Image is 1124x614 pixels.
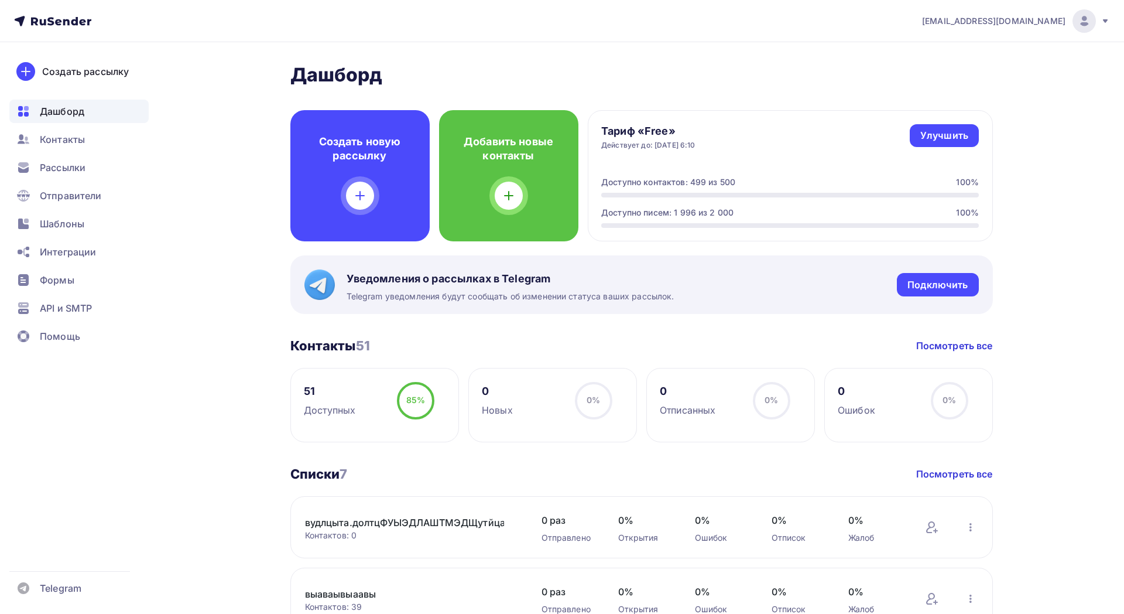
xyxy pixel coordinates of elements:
[40,189,102,203] span: Отправители
[907,278,968,292] div: Подключить
[943,395,956,405] span: 0%
[347,272,674,286] span: Уведомления о рассылках в Telegram
[9,212,149,236] a: Шаблоны
[695,532,748,544] div: Ошибок
[916,467,993,481] a: Посмотреть все
[618,513,671,527] span: 0%
[305,601,518,613] div: Контактов: 39
[618,585,671,599] span: 0%
[601,176,735,188] div: Доступно контактов: 499 из 500
[356,338,370,353] span: 51
[40,581,81,595] span: Telegram
[695,513,748,527] span: 0%
[304,403,355,417] div: Доступных
[542,585,595,599] span: 0 раз
[290,337,370,354] h3: Контакты
[916,339,993,353] a: Посмотреть все
[40,301,92,315] span: API и SMTP
[305,587,504,601] a: выаваывыаавы
[956,176,979,188] div: 100%
[618,532,671,544] div: Открытия
[340,466,347,482] span: 7
[458,135,560,163] h4: Добавить новые контакты
[922,9,1110,33] a: [EMAIL_ADDRESS][DOMAIN_NAME]
[290,466,348,482] h3: Списки
[772,585,825,599] span: 0%
[660,384,715,398] div: 0
[482,403,513,417] div: Новых
[9,156,149,179] a: Рассылки
[542,513,595,527] span: 0 раз
[587,395,600,405] span: 0%
[482,384,513,398] div: 0
[9,100,149,123] a: Дашборд
[660,403,715,417] div: Отписанных
[848,585,902,599] span: 0%
[290,63,993,87] h2: Дашборд
[309,135,411,163] h4: Создать новую рассылку
[848,532,902,544] div: Жалоб
[772,513,825,527] span: 0%
[406,395,425,405] span: 85%
[40,132,85,146] span: Контакты
[305,516,504,530] a: вудлцыта.долтцФУЫЭДЛАШТМЭДЩутйцаэдлШФЦЫШУЛАРщра
[601,141,695,150] div: Действует до: [DATE] 6:10
[601,207,734,219] div: Доступно писем: 1 996 из 2 000
[347,291,674,302] span: Telegram уведомления будут сообщать об изменении статуса ваших рассылок.
[40,217,84,231] span: Шаблоны
[848,513,902,527] span: 0%
[40,245,96,259] span: Интеграции
[838,403,875,417] div: Ошибок
[956,207,979,219] div: 100%
[304,384,355,398] div: 51
[601,124,695,138] h4: Тариф «Free»
[9,268,149,292] a: Формы
[40,273,74,287] span: Формы
[40,104,84,118] span: Дашборд
[772,532,825,544] div: Отписок
[305,530,518,541] div: Контактов: 0
[42,64,129,79] div: Создать рассылку
[695,585,748,599] span: 0%
[40,329,80,343] span: Помощь
[922,15,1065,27] span: [EMAIL_ADDRESS][DOMAIN_NAME]
[920,129,968,142] div: Улучшить
[40,161,85,175] span: Рассылки
[765,395,778,405] span: 0%
[9,184,149,207] a: Отправители
[542,532,595,544] div: Отправлено
[838,384,875,398] div: 0
[9,128,149,151] a: Контакты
